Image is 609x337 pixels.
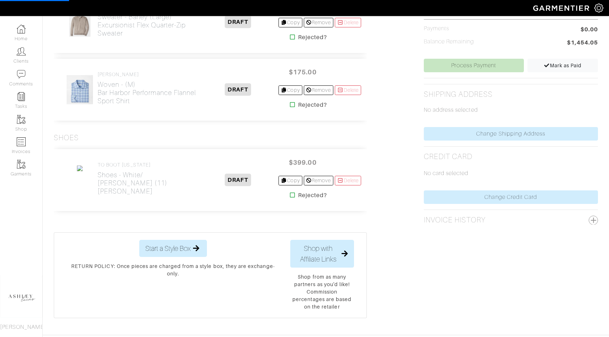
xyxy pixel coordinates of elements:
[290,240,354,268] button: Shop with Affiliate Links
[225,16,251,28] span: DRAFT
[281,64,324,80] span: $175.00
[424,152,473,161] h2: Credit Card
[66,75,93,105] img: MF25W61LTS_RDYBL_D.jpeg
[98,72,198,105] a: [PERSON_NAME] Woven - (M)Bar Harbor Performance Flannel Sport Shirt
[543,63,582,68] span: Mark as Paid
[69,7,91,37] img: MF25XS03_BRLY_D.jpeg
[225,174,251,186] span: DRAFT
[279,18,302,27] a: Copy
[67,263,279,278] p: RETURN POLICY: Once pieces are charged from a style box, they are exchange-only.
[145,243,191,254] span: Start a Style Box
[335,85,361,95] a: Delete
[281,155,324,170] span: $399.00
[304,85,333,95] a: Remove
[424,169,598,178] p: No card selected
[424,38,474,45] h5: Balance Remaining
[77,165,83,195] img: c428958e-2fa0-4e26-897b-89ac61f3f249.jpeg
[298,191,327,200] strong: Rejected?
[424,25,449,32] h5: Payments
[279,176,302,185] a: Copy
[139,240,207,257] button: Start a Style Box
[304,176,333,185] a: Remove
[17,47,26,56] img: clients-icon-6bae9207a08558b7cb47a8932f037763ab4055f8c8b6bfacd5dc20c3e0201464.png
[17,92,26,101] img: reminder-icon-8004d30b9f0a5d33ae49ab947aed9ed385cf756f9e5892f1edd6e32f2345188e.png
[98,162,198,168] h4: TO BOOT [US_STATE]
[17,160,26,169] img: garments-icon-b7da505a4dc4fd61783c78ac3ca0ef83fa9d6f193b1c9dc38574b1d14d53ca28.png
[298,101,327,109] strong: Rejected?
[290,273,354,311] p: Shop from as many partners as you'd like! Commission percentages are based on the retailer
[424,106,598,114] p: No address selected
[567,38,598,48] span: $1,454.05
[581,25,598,34] span: $0.00
[98,171,198,195] h2: Shoes - White/ [PERSON_NAME] (11) [PERSON_NAME]
[530,2,594,14] img: garmentier-logo-header-white-b43fb05a5012e4ada735d5af1a66efaba907eab6374d6393d1fbf88cb4ef424d.png
[424,190,598,204] a: Change Credit Card
[298,33,327,42] strong: Rejected?
[527,59,598,72] a: Mark as Paid
[54,133,79,142] h3: Shoes
[424,59,524,72] a: Process Payment
[424,127,598,141] a: Change Shipping Address
[98,72,198,78] h4: [PERSON_NAME]
[279,85,302,95] a: Copy
[98,4,198,37] a: [PERSON_NAME] Sweater - Barley (Large)Excursionist Flex Quarter-Zip Sweater
[98,80,198,105] h2: Woven - (M) Bar Harbor Performance Flannel Sport Shirt
[17,115,26,124] img: garments-icon-b7da505a4dc4fd61783c78ac3ca0ef83fa9d6f193b1c9dc38574b1d14d53ca28.png
[335,18,361,27] a: Delete
[594,4,603,12] img: gear-icon-white-bd11855cb880d31180b6d7d6211b90ccbf57a29d726f0c71d8c61bd08dd39cc2.png
[98,13,198,37] h2: Sweater - Barley (Large) Excursionist Flex Quarter-Zip Sweater
[424,216,486,225] h2: Invoice History
[335,176,361,185] a: Delete
[17,70,26,79] img: comment-icon-a0a6a9ef722e966f86d9cbdc48e553b5cf19dbc54f86b18d962a5391bc8f6eb6.png
[98,162,198,195] a: TO BOOT [US_STATE] Shoes - White/ [PERSON_NAME] (11)[PERSON_NAME]
[424,90,493,99] h2: Shipping Address
[17,137,26,146] img: orders-icon-0abe47150d42831381b5fb84f609e132dff9fe21cb692f30cb5eec754e2cba89.png
[304,18,333,27] a: Remove
[17,25,26,33] img: dashboard-icon-dbcd8f5a0b271acd01030246c82b418ddd0df26cd7fceb0bd07c9910d44c42f6.png
[296,243,340,264] span: Shop with Affiliate Links
[225,83,251,96] span: DRAFT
